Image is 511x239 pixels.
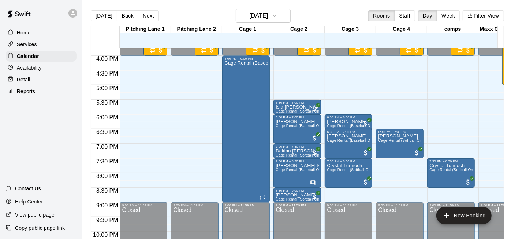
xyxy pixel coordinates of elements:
span: 6:00 PM [94,114,120,121]
p: Contact Us [15,185,41,192]
span: Cage Rental (Softball Only) [378,139,426,143]
div: camps [427,26,478,33]
div: Calendar [6,51,77,62]
span: All customers have paid [311,149,318,157]
div: Cage 1 [222,26,273,33]
button: [DATE] [236,9,291,23]
span: 8:30 PM [94,188,120,194]
span: Recurring event [252,47,258,53]
div: 7:30 PM – 8:30 PM: Crystal Tunnoch [427,158,475,188]
a: Retail [6,74,77,85]
span: Recurring event [355,47,361,53]
p: Home [17,29,31,36]
a: Home [6,27,77,38]
span: Recurring event [457,47,463,53]
div: 5:30 PM – 6:00 PM [276,101,319,104]
span: Recurring event [150,47,156,53]
span: Cage Rental (Baseball Only) [327,124,377,128]
div: 6:00 PM – 7:00 PM: Jace Nistico [273,114,321,144]
div: 6:00 PM – 6:30 PM: Owen Bois [325,114,372,129]
div: 9:00 PM – 11:59 PM [173,203,216,207]
span: All customers have paid [311,47,318,54]
div: 7:30 PM – 8:30 PM [429,159,473,163]
div: 6:00 PM – 6:30 PM [327,115,370,119]
div: 7:30 PM – 8:30 PM: Crystal Tunnoch [325,158,372,188]
button: add [436,207,492,224]
div: Cage 2 [273,26,325,33]
button: [DATE] [91,10,117,21]
span: Cage Rental (Softball Only) [429,168,477,172]
span: Cage Rental (Baseball Only) [276,168,325,172]
span: All customers have paid [157,47,164,54]
div: 7:00 PM – 7:30 PM [276,145,319,148]
div: 9:00 PM – 11:59 PM [429,203,473,207]
span: Recurring event [201,47,207,53]
h6: [DATE] [249,11,268,21]
span: All customers have paid [413,149,421,157]
div: 9:00 PM – 11:59 PM [327,203,370,207]
a: Services [6,39,77,50]
div: Pitching Lane 1 [120,26,171,33]
div: 5:30 PM – 6:00 PM: Isla Lalonde [273,100,321,114]
div: 9:00 PM – 11:59 PM [224,203,268,207]
div: 6:30 PM – 7:30 PM: Travis W [376,129,424,158]
div: 9:00 PM – 11:59 PM [276,203,319,207]
button: Back [117,10,138,21]
span: All customers have paid [362,179,369,186]
div: 9:00 PM – 11:59 PM [378,203,421,207]
p: Services [17,41,37,48]
span: 4:30 PM [94,70,120,77]
button: Filter View [463,10,504,21]
span: Cage Rental (Softball Only) [327,168,375,172]
span: Recurring event [303,47,309,53]
span: 8:00 PM [94,173,120,179]
span: All customers have paid [311,193,318,201]
span: Recurring event [406,47,412,53]
div: 6:30 PM – 7:30 PM [327,130,370,134]
span: Cage Rental (Softball Only) [276,197,324,201]
span: 4:00 PM [94,56,120,62]
span: 5:30 PM [94,100,120,106]
span: 9:00 PM [94,202,120,209]
span: 5:00 PM [94,85,120,91]
span: 7:30 PM [94,158,120,165]
span: All customers have paid [208,47,216,54]
button: Day [418,10,437,21]
p: View public page [15,211,55,218]
div: Pitching Lane 2 [171,26,222,33]
p: Availability [17,64,42,71]
p: Reports [17,88,35,95]
span: 9:30 PM [94,217,120,223]
span: Cage Rental (Softball Only) [276,109,324,113]
span: Cage Rental (Baseball Only) [276,124,325,128]
div: 6:00 PM – 7:00 PM [276,115,319,119]
span: All customers have paid [362,47,369,54]
a: Availability [6,62,77,73]
span: All customers have paid [362,149,369,157]
button: Rooms [368,10,395,21]
a: Reports [6,86,77,97]
div: 6:30 PM – 7:30 PM [378,130,421,134]
div: 8:30 PM – 9:00 PM [276,189,319,192]
div: 7:30 PM – 8:30 PM [327,159,370,163]
span: Cage Rental (Softball Only) [276,153,324,157]
p: Copy public page link [15,224,65,232]
span: 10:00 PM [91,232,120,238]
span: Recurring event [260,195,265,201]
p: Retail [17,76,30,83]
span: All customers have paid [311,135,318,142]
span: Cage Rental (Baseball Only) [327,139,377,143]
span: All customers have paid [362,120,369,127]
p: Calendar [17,52,39,60]
span: 7:00 PM [94,144,120,150]
button: Staff [395,10,415,21]
div: 7:00 PM – 7:30 PM: Deklan Tremblay [273,144,321,158]
svg: Has notes [310,180,316,186]
span: All customers have paid [413,47,421,54]
span: All customers have paid [465,179,472,186]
